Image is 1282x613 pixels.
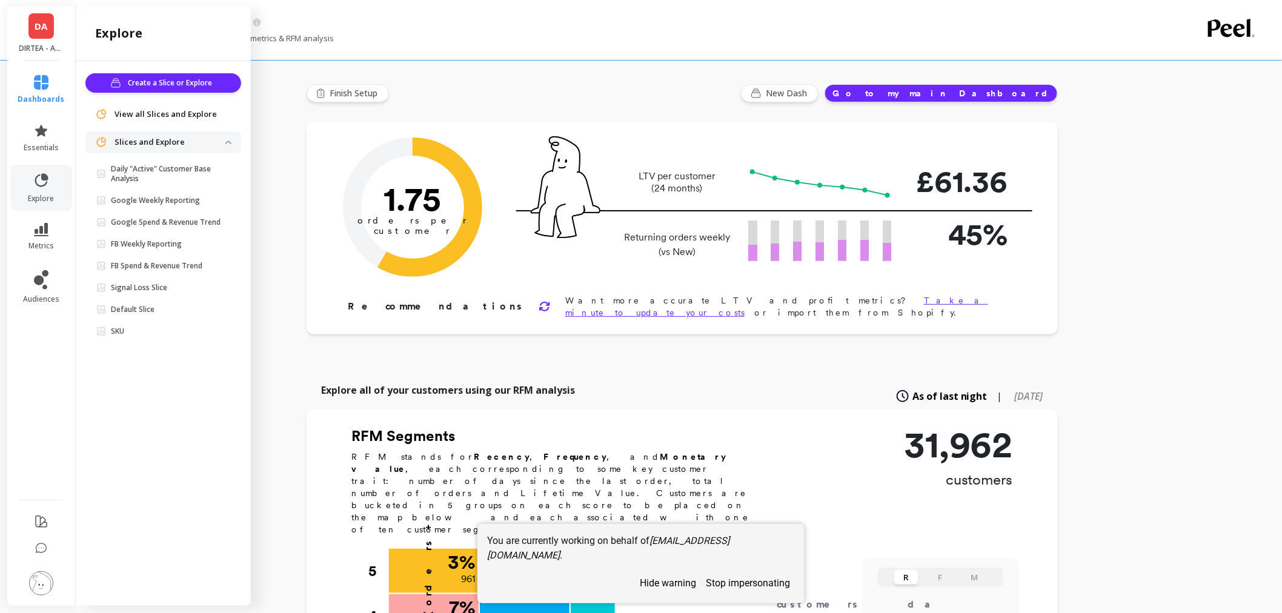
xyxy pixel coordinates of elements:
[777,597,875,612] div: customers
[448,552,475,572] p: 3 %
[111,326,124,336] p: SKU
[368,549,388,594] div: 5
[330,87,381,99] span: Finish Setup
[825,84,1058,102] button: Go to my main Dashboard
[111,196,200,205] p: Google Weekly Reporting
[24,143,59,153] span: essentials
[19,44,64,53] p: DIRTEA - Amazon
[997,389,1003,403] span: |
[28,241,54,251] span: metrics
[912,389,988,403] span: As of last night
[543,452,606,462] b: Frequency
[351,426,763,446] h2: RFM Segments
[111,261,202,271] p: FB Spend & Revenue Trend
[111,305,154,314] p: Default Slice
[741,84,819,102] button: New Dash
[18,94,65,104] span: dashboards
[115,108,217,121] span: View all Slices and Explore
[928,570,952,585] button: F
[23,294,59,304] span: audiences
[35,19,48,33] span: DA
[384,179,442,219] text: 1.75
[620,230,734,259] p: Returning orders weekly (vs New)
[1015,389,1043,403] span: [DATE]
[565,294,1019,319] p: Want more accurate LTV and profit metrics? or import them from Shopify.
[111,217,221,227] p: Google Spend & Revenue Trend
[911,159,1008,204] p: £61.36
[128,77,216,89] span: Create a Slice or Explore
[351,451,763,535] p: RFM stands for , , and , each corresponding to some key customer trait: number of days since the ...
[766,87,811,99] span: New Dash
[461,572,475,586] p: 961
[962,570,986,585] button: M
[29,571,53,595] img: profile picture
[321,383,575,397] p: Explore all of your customers using our RFM analysis
[95,136,107,148] img: navigation item icon
[85,73,241,93] button: Create a Slice or Explore
[374,225,451,236] tspan: customer
[531,136,600,238] img: pal seatted on line
[908,597,958,612] div: days
[95,25,142,42] h2: explore
[307,84,389,102] button: Finish Setup
[620,170,734,194] p: LTV per customer (24 months)
[115,136,225,148] p: Slices and Explore
[357,216,468,227] tspan: orders per
[487,534,795,572] div: You are currently working on behalf of .
[111,239,182,249] p: FB Weekly Reporting
[701,572,795,594] button: stop impersonating
[225,141,231,144] img: down caret icon
[904,426,1013,463] p: 31,962
[904,470,1013,489] p: customers
[111,283,167,293] p: Signal Loss Slice
[111,164,225,184] p: Daily "Active" Customer Base Analysis
[894,570,918,585] button: R
[28,194,55,204] span: explore
[635,572,701,594] button: hide warning
[95,108,107,121] img: navigation item icon
[348,299,524,314] p: Recommendations
[911,211,1008,257] p: 45%
[474,452,530,462] b: Recency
